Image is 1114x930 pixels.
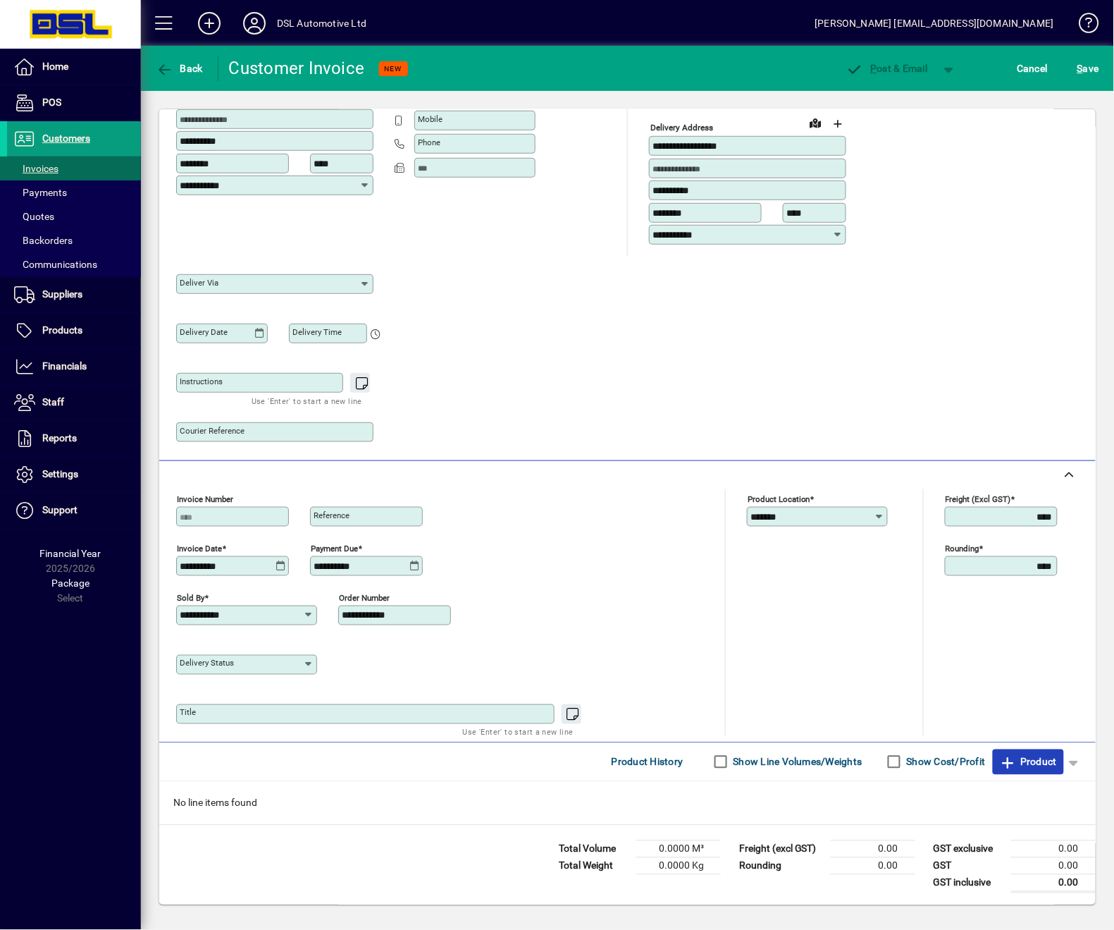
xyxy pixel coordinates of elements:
div: Customer Invoice [229,57,365,80]
td: 0.00 [831,840,915,857]
a: Knowledge Base [1068,3,1096,49]
span: Package [51,577,89,589]
button: Add [187,11,232,36]
mat-label: Sold by [177,593,204,603]
td: 0.00 [1011,840,1096,857]
span: Payments [14,187,67,198]
mat-label: Invoice number [177,494,233,504]
span: NEW [385,64,402,73]
mat-label: Product location [748,494,810,504]
a: View on map [805,111,827,134]
span: Financials [42,360,87,372]
span: Invoices [14,163,58,174]
button: Product [993,749,1064,775]
a: Home [7,49,141,85]
a: Support [7,493,141,528]
mat-label: Payment due [311,544,358,553]
a: Communications [7,252,141,276]
td: 0.0000 M³ [636,840,721,857]
span: Communications [14,259,97,270]
td: GST inclusive [927,874,1011,892]
label: Show Cost/Profit [904,755,986,769]
mat-label: Reference [314,510,349,520]
td: Total Volume [552,840,636,857]
td: 0.0000 Kg [636,857,721,874]
a: Financials [7,349,141,384]
div: No line items found [159,782,1096,825]
mat-label: Courier Reference [180,426,245,436]
span: Reports [42,432,77,443]
span: Product [1000,751,1057,773]
mat-label: Delivery date [180,327,228,337]
a: Payments [7,181,141,204]
span: POS [42,97,61,108]
span: Suppliers [42,288,82,300]
td: 0.00 [1011,874,1096,892]
a: Products [7,313,141,348]
td: GST [927,857,1011,874]
span: Support [42,504,78,515]
span: Back [156,63,203,74]
span: Backorders [14,235,73,246]
span: Staff [42,396,64,408]
a: Quotes [7,204,141,228]
mat-label: Order number [339,593,390,603]
button: Choose address [827,112,850,135]
span: Financial Year [40,548,101,559]
span: Product History [612,751,683,773]
mat-label: Delivery time [292,327,342,337]
mat-label: Deliver via [180,278,218,288]
mat-label: Freight (excl GST) [946,494,1011,504]
button: Cancel [1014,56,1052,81]
a: Reports [7,421,141,456]
a: POS [7,85,141,121]
mat-label: Delivery status [180,659,234,668]
button: Product History [606,749,689,775]
span: ave [1077,57,1099,80]
button: Profile [232,11,277,36]
a: Settings [7,457,141,492]
a: Staff [7,385,141,420]
td: 0.00 [1011,857,1096,874]
mat-label: Phone [418,137,440,147]
span: ost & Email [846,63,928,74]
button: Save [1074,56,1103,81]
span: Products [42,324,82,336]
td: Freight (excl GST) [732,840,831,857]
label: Show Line Volumes/Weights [731,755,862,769]
td: Rounding [732,857,831,874]
button: Post & Email [839,56,935,81]
mat-label: Instructions [180,377,223,386]
span: Customers [42,133,90,144]
td: GST exclusive [927,840,1011,857]
span: Settings [42,468,78,479]
mat-label: Rounding [946,544,979,553]
span: S [1077,63,1083,74]
td: Total Weight [552,857,636,874]
span: P [871,63,877,74]
mat-hint: Use 'Enter' to start a new line [463,724,574,740]
span: Cancel [1017,57,1048,80]
mat-label: Mobile [418,114,442,124]
mat-label: Invoice date [177,544,222,553]
a: Invoices [7,157,141,181]
app-page-header-button: Back [141,56,218,81]
span: Quotes [14,211,54,222]
span: Home [42,61,68,72]
div: DSL Automotive Ltd [277,12,366,35]
button: Back [152,56,206,81]
mat-label: Title [180,708,196,718]
a: Backorders [7,228,141,252]
div: [PERSON_NAME] [EMAIL_ADDRESS][DOMAIN_NAME] [815,12,1054,35]
td: 0.00 [831,857,915,874]
mat-hint: Use 'Enter' to start a new line [252,393,362,409]
a: Suppliers [7,277,141,312]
